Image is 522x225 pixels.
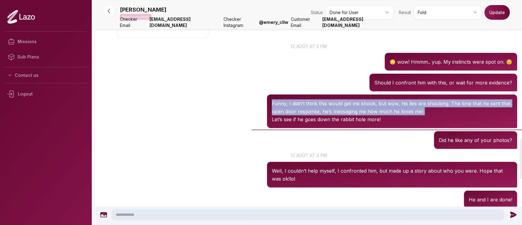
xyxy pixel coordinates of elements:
a: Sub Plans [5,49,87,65]
span: Result [399,9,411,15]
p: [PERSON_NAME] [120,5,166,14]
button: Update [484,5,510,20]
a: Missions [5,34,87,49]
span: Status [311,9,323,15]
p: Mission completed [120,14,151,20]
p: He and I are done! [469,195,512,203]
p: Let’s see if he goes down the rabbit hole more! [272,115,512,123]
p: 12 août at 3 pm [95,43,522,49]
span: Customer Email: [291,16,320,28]
p: 12 août at 4 pm [95,152,522,158]
p: 😳 wow! Hmmm.. yup. My instincts were spot on. 😔 [390,58,512,66]
strong: @ emery_cllw [259,19,288,25]
div: Logout [5,86,87,102]
span: Checker Email: [120,16,147,28]
strong: [EMAIL_ADDRESS][DOMAIN_NAME] [322,16,394,28]
button: Contact us [5,70,87,81]
p: Well, I couldn’t help myself, I confronted him, but made up a story about who you were. Hope that... [272,167,512,182]
strong: [EMAIL_ADDRESS][DOMAIN_NAME] [150,16,221,28]
p: Did he like any of your photos? [439,136,512,144]
p: Funny, I didn’t think this would get me shook, but wow, his lies are shocking. The time that he s... [272,99,512,115]
p: Should I confront him with this, or wait for more evidence? [374,78,512,86]
span: Checker Instagram: [224,16,257,28]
